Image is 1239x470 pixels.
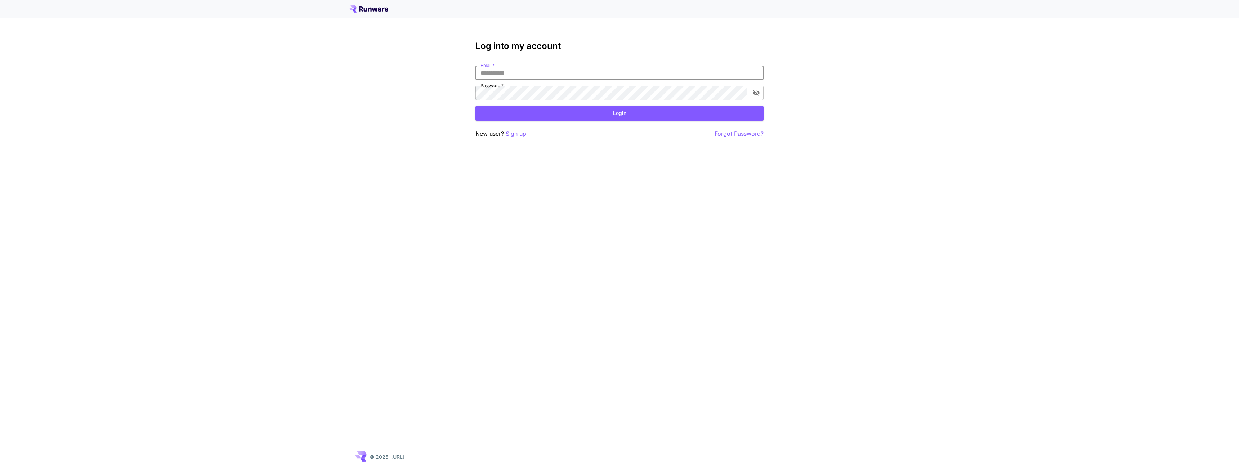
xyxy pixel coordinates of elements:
p: © 2025, [URL] [370,453,404,461]
h3: Log into my account [475,41,764,51]
button: Login [475,106,764,121]
button: Sign up [506,129,526,138]
button: Forgot Password? [715,129,764,138]
button: toggle password visibility [750,86,763,99]
p: New user? [475,129,526,138]
label: Password [480,82,504,89]
label: Email [480,62,495,68]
